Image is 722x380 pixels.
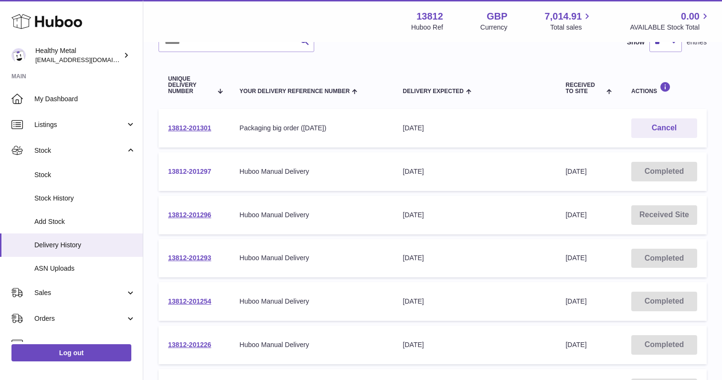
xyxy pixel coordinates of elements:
span: Delivery History [34,241,136,250]
a: 13812-201301 [168,124,211,132]
span: Add Stock [34,217,136,226]
span: [EMAIL_ADDRESS][DOMAIN_NAME] [35,56,140,63]
div: [DATE] [403,211,547,220]
div: Huboo Manual Delivery [240,211,384,220]
div: Currency [480,23,508,32]
div: [DATE] [403,297,547,306]
span: [DATE] [565,211,586,219]
img: internalAdmin-13812@internal.huboo.com [11,48,26,63]
span: Stock [34,170,136,179]
div: Huboo Manual Delivery [240,253,384,263]
div: Healthy Metal [35,46,121,64]
span: 0.00 [681,10,700,23]
span: ASN Uploads [34,264,136,273]
div: [DATE] [403,253,547,263]
span: Stock History [34,194,136,203]
div: Huboo Ref [411,23,443,32]
a: Log out [11,344,131,361]
a: 13812-201297 [168,168,211,175]
div: [DATE] [403,167,547,176]
span: Orders [34,314,126,323]
span: entries [687,38,707,47]
span: Total sales [550,23,593,32]
div: Packaging big order ([DATE]) [240,124,384,133]
div: [DATE] [403,340,547,349]
strong: GBP [487,10,507,23]
span: Your Delivery Reference Number [240,88,350,95]
a: 7,014.91 Total sales [545,10,593,32]
span: [DATE] [565,341,586,348]
span: My Dashboard [34,95,136,104]
span: [DATE] [565,254,586,262]
a: 13812-201293 [168,254,211,262]
span: Unique Delivery Number [168,76,212,95]
span: Delivery Expected [403,88,464,95]
span: Sales [34,288,126,297]
div: Huboo Manual Delivery [240,297,384,306]
div: Huboo Manual Delivery [240,340,384,349]
div: [DATE] [403,124,547,133]
span: Usage [34,340,136,349]
div: Actions [631,82,697,95]
span: [DATE] [565,297,586,305]
a: 0.00 AVAILABLE Stock Total [630,10,711,32]
span: Stock [34,146,126,155]
strong: 13812 [416,10,443,23]
span: Received to Site [565,82,604,95]
a: 13812-201226 [168,341,211,348]
div: Huboo Manual Delivery [240,167,384,176]
span: Listings [34,120,126,129]
span: 7,014.91 [545,10,582,23]
a: 13812-201254 [168,297,211,305]
a: 13812-201296 [168,211,211,219]
button: Cancel [631,118,697,138]
span: AVAILABLE Stock Total [630,23,711,32]
label: Show [627,38,645,47]
span: [DATE] [565,168,586,175]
